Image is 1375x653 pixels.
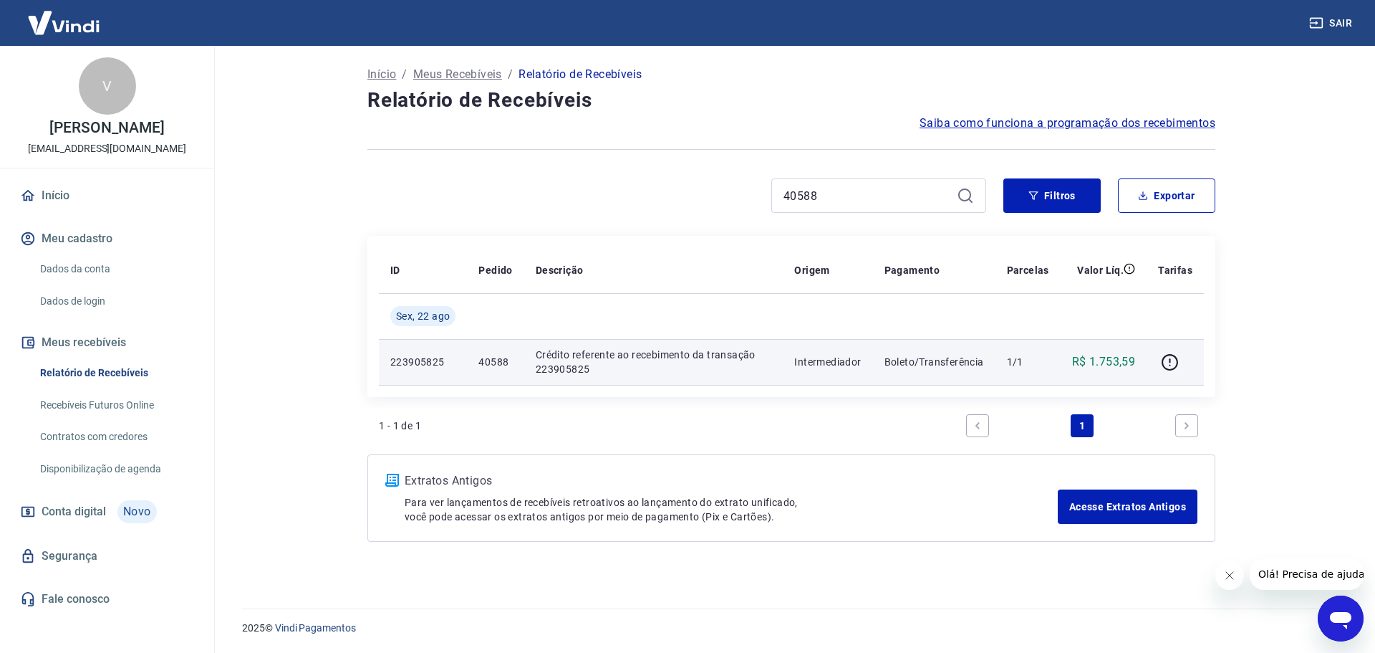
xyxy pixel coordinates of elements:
[242,621,1341,636] p: 2025 ©
[390,355,455,369] p: 223905825
[884,263,940,277] p: Pagamento
[1058,490,1197,524] a: Acesse Extratos Antigos
[478,263,512,277] p: Pedido
[402,66,407,83] p: /
[405,495,1058,524] p: Para ver lançamentos de recebíveis retroativos ao lançamento do extrato unificado, você pode aces...
[1003,178,1101,213] button: Filtros
[1007,263,1049,277] p: Parcelas
[17,180,197,211] a: Início
[17,327,197,358] button: Meus recebíveis
[794,263,829,277] p: Origem
[1318,596,1364,642] iframe: Botão para abrir a janela de mensagens
[413,66,502,83] a: Meus Recebíveis
[1007,355,1049,369] p: 1/1
[34,254,197,284] a: Dados da conta
[1072,353,1135,371] p: R$ 1.753,59
[379,419,421,433] p: 1 - 1 de 1
[966,414,989,437] a: Previous page
[508,66,513,83] p: /
[17,540,197,572] a: Segurança
[960,409,1204,443] ul: Pagination
[1215,561,1244,590] iframe: Fechar mensagem
[42,502,106,522] span: Conta digital
[117,500,157,523] span: Novo
[34,391,197,420] a: Recebíveis Futuros Online
[794,355,861,369] p: Intermediador
[536,263,584,277] p: Descrição
[1175,414,1198,437] a: Next page
[518,66,642,83] p: Relatório de Recebíveis
[367,66,396,83] a: Início
[1118,178,1215,213] button: Exportar
[920,115,1215,132] a: Saiba como funciona a programação dos recebimentos
[79,57,136,115] div: V
[34,422,197,452] a: Contratos com credores
[17,495,197,529] a: Conta digitalNovo
[49,120,164,135] p: [PERSON_NAME]
[536,348,772,376] p: Crédito referente ao recebimento da transação 223905825
[1158,263,1192,277] p: Tarifas
[17,1,110,44] img: Vindi
[17,583,197,615] a: Fale conosco
[396,309,450,323] span: Sex, 22 ago
[405,472,1058,490] p: Extratos Antigos
[1250,558,1364,590] iframe: Mensagem da empresa
[275,622,356,634] a: Vindi Pagamentos
[34,358,197,388] a: Relatório de Recebíveis
[390,263,400,277] p: ID
[367,86,1215,115] h4: Relatório de Recebíveis
[34,454,197,484] a: Disponibilização de agenda
[28,141,186,156] p: [EMAIL_ADDRESS][DOMAIN_NAME]
[1071,414,1094,437] a: Page 1 is your current page
[1306,10,1358,37] button: Sair
[34,287,197,316] a: Dados de login
[9,10,120,22] span: Olá! Precisa de ajuda?
[783,185,951,206] input: Busque pelo número do pedido
[1077,263,1124,277] p: Valor Líq.
[478,355,512,369] p: 40588
[17,223,197,254] button: Meu cadastro
[385,474,399,487] img: ícone
[884,355,984,369] p: Boleto/Transferência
